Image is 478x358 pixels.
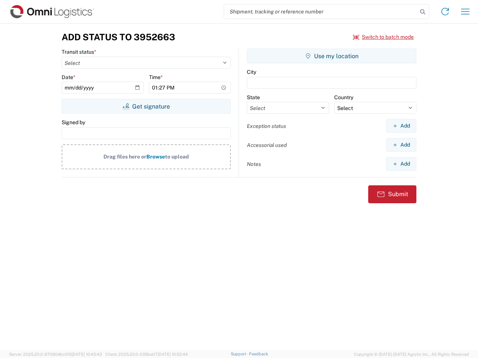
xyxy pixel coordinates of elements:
[62,99,231,114] button: Get signature
[353,31,414,43] button: Switch to batch mode
[9,352,102,357] span: Server: 2025.20.0-970904bc0f3
[386,138,416,152] button: Add
[247,69,256,75] label: City
[165,154,189,160] span: to upload
[224,4,418,19] input: Shipment, tracking or reference number
[354,351,469,358] span: Copyright © [DATE]-[DATE] Agistix Inc., All Rights Reserved
[62,119,85,126] label: Signed by
[247,161,261,167] label: Notes
[247,142,287,148] label: Accessorial used
[62,32,175,43] h3: Add Status to 3952663
[386,157,416,171] button: Add
[105,352,188,357] span: Client: 2025.20.0-035ba07
[247,48,416,63] button: Use my location
[247,94,260,101] label: State
[368,185,416,203] button: Submit
[149,74,163,81] label: Time
[158,352,188,357] span: [DATE] 10:52:44
[231,352,249,356] a: Support
[247,123,286,129] label: Exception status
[386,119,416,133] button: Add
[62,74,75,81] label: Date
[62,48,96,55] label: Transit status
[146,154,165,160] span: Browse
[72,352,102,357] span: [DATE] 10:43:43
[249,352,268,356] a: Feedback
[103,154,146,160] span: Drag files here or
[334,94,353,101] label: Country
